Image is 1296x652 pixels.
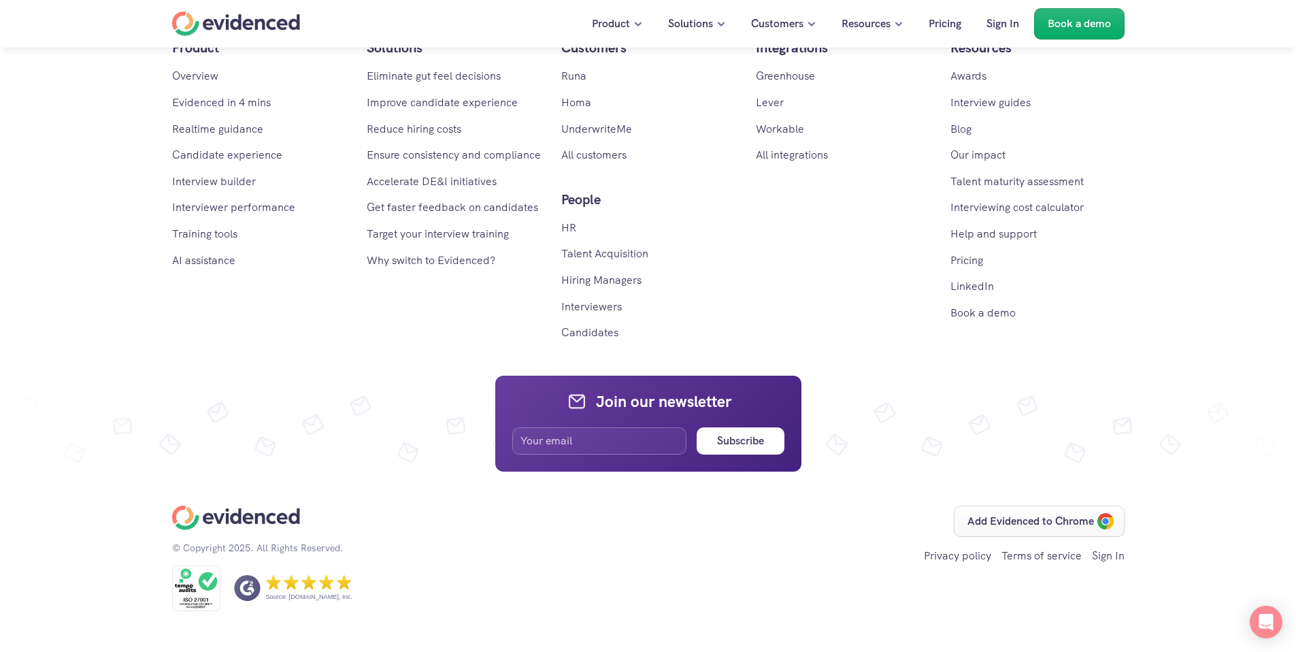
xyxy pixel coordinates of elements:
[234,575,351,602] a: Source: [DOMAIN_NAME], Inc.
[596,391,731,412] h4: Join our newsletter
[266,593,352,601] p: Source: [DOMAIN_NAME], Inc.
[950,279,994,293] a: LinkedIn
[367,37,541,59] p: Solutions
[561,325,618,340] a: Candidates
[950,200,1084,214] a: Interviewing cost calculator
[367,69,501,83] a: Eliminate gut feel decisions
[1092,549,1125,563] a: Sign In
[976,8,1029,39] a: Sign In
[756,148,828,162] a: All integrations
[1001,549,1082,563] a: Terms of service
[367,148,541,162] a: Ensure consistency and compliance
[561,37,735,59] h5: Customers
[842,15,891,33] p: Resources
[929,15,961,33] p: Pricing
[561,148,627,162] a: All customers
[756,122,804,136] a: Workable
[1034,8,1125,39] a: Book a demo
[172,253,235,267] a: AI assistance
[592,15,630,33] p: Product
[950,306,1016,320] a: Book a demo
[172,174,256,189] a: Interview builder
[561,122,632,136] a: UnderwriteMe
[756,69,815,83] a: Greenhouse
[950,37,1125,59] p: Resources
[756,95,784,110] a: Lever
[561,299,622,314] a: Interviewers
[367,200,538,214] a: Get faster feedback on candidates
[172,540,344,555] p: © Copyright 2025. All Rights Reserved.
[561,95,591,110] a: Homa
[950,148,1006,162] a: Our impact
[1048,15,1111,33] p: Book a demo
[950,95,1031,110] a: Interview guides
[172,37,346,59] p: Product
[561,221,576,235] a: HR
[561,246,648,261] a: Talent Acquisition
[367,122,461,136] a: Reduce hiring costs
[172,122,263,136] a: Realtime guidance
[751,15,803,33] p: Customers
[561,69,586,83] a: Runa
[954,506,1125,537] a: Add Evidenced to Chrome
[918,8,971,39] a: Pricing
[512,427,687,455] input: Your email
[967,512,1094,530] p: Add Evidenced to Chrome
[950,253,983,267] a: Pricing
[172,95,271,110] a: Evidenced in 4 mins
[172,227,237,241] a: Training tools
[986,15,1019,33] p: Sign In
[367,227,509,241] a: Target your interview training
[668,15,713,33] p: Solutions
[950,122,971,136] a: Blog
[367,95,518,110] a: Improve candidate experience
[697,427,784,455] button: Subscribe
[172,148,282,162] a: Candidate experience
[561,273,642,287] a: Hiring Managers
[950,227,1037,241] a: Help and support
[924,549,991,563] a: Privacy policy
[756,37,930,59] p: Integrations
[172,12,300,36] a: Home
[950,69,986,83] a: Awards
[561,189,735,210] p: People
[1250,606,1282,638] div: Open Intercom Messenger
[172,69,218,83] a: Overview
[172,200,295,214] a: Interviewer performance
[950,174,1084,189] a: Talent maturity assessment
[367,174,497,189] a: Accelerate DE&I initiatives
[367,253,495,267] a: Why switch to Evidenced?
[717,432,764,450] h6: Subscribe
